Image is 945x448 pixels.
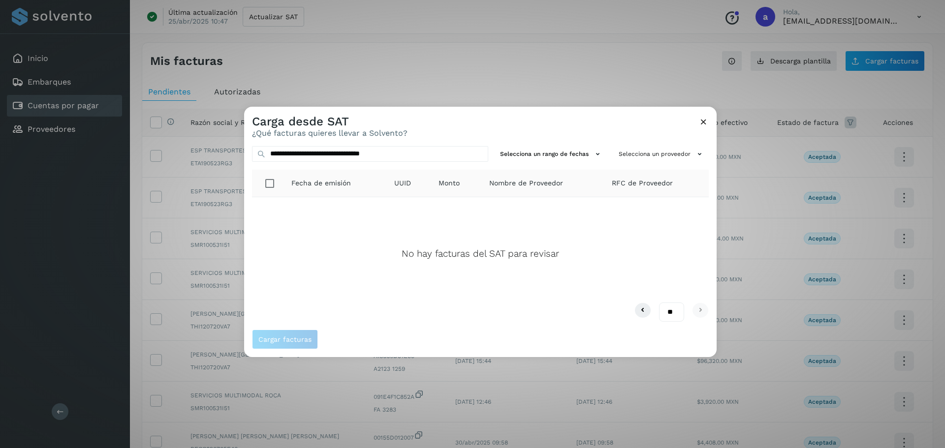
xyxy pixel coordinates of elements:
span: RFC de Proveedor [612,178,673,188]
span: UUID [394,178,411,188]
p: ¿Qué facturas quieres llevar a Solvento? [252,128,408,138]
span: Nombre de Proveedor [489,178,563,188]
button: Selecciona un rango de fechas [496,146,607,162]
span: Fecha de emisión [291,178,351,188]
span: Monto [439,178,460,188]
button: Selecciona un proveedor [615,146,709,162]
span: Cargar facturas [258,336,312,343]
button: Cargar facturas [252,329,318,349]
p: No hay facturas del SAT para revisar [402,248,559,260]
h3: Carga desde SAT [252,115,408,129]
